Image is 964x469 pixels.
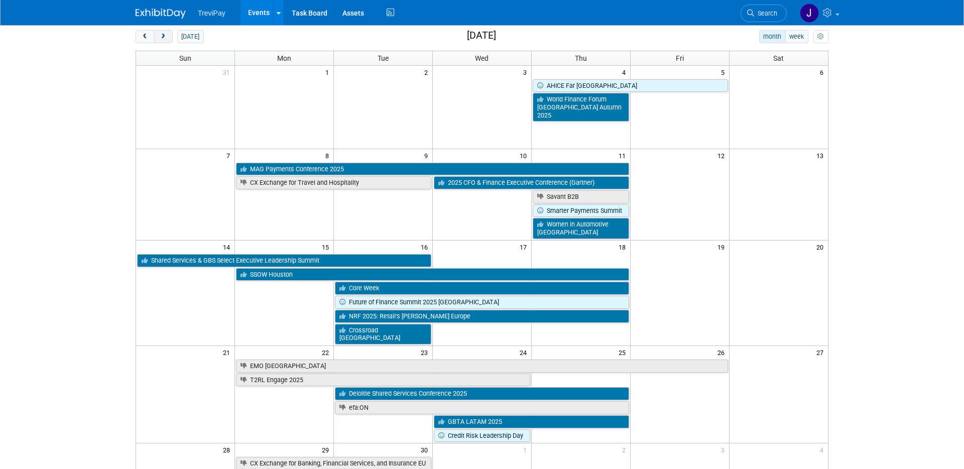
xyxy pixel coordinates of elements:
span: 19 [716,241,729,253]
span: Tue [378,54,389,62]
span: 3 [720,443,729,456]
a: Crossroad [GEOGRAPHIC_DATA] [335,324,431,344]
span: 10 [519,149,531,162]
span: Fri [676,54,684,62]
button: myCustomButton [813,30,828,43]
a: MAG Payments Conference 2025 [236,163,629,176]
span: 15 [321,241,333,253]
h2: [DATE] [467,30,496,41]
span: 22 [321,346,333,359]
a: Credit Risk Leadership Day [434,429,530,442]
a: Savant B2B [533,190,629,203]
span: 4 [819,443,828,456]
button: next [154,30,172,43]
span: 27 [815,346,828,359]
span: 28 [222,443,234,456]
span: 1 [522,443,531,456]
a: 2025 CFO & Finance Executive Conference (Gartner) [434,176,629,189]
span: Search [754,10,777,17]
a: AHICE Far [GEOGRAPHIC_DATA] [533,79,728,92]
span: 5 [720,66,729,78]
span: 3 [522,66,531,78]
span: 6 [819,66,828,78]
a: Deloitte Shared Services Conference 2025 [335,387,629,400]
span: Sat [773,54,784,62]
span: 21 [222,346,234,359]
i: Personalize Calendar [817,34,824,40]
a: World Finance Forum [GEOGRAPHIC_DATA] Autumn 2025 [533,93,629,122]
a: Future of Finance Summit 2025 [GEOGRAPHIC_DATA] [335,296,629,309]
span: 25 [618,346,630,359]
a: Shared Services & GBS Select Executive Leadership Summit [137,254,431,267]
button: [DATE] [177,30,204,43]
button: month [759,30,786,43]
span: 2 [423,66,432,78]
a: efa:ON [335,401,629,414]
span: Thu [575,54,587,62]
img: Jim Salerno [800,4,819,23]
span: 18 [618,241,630,253]
span: 12 [716,149,729,162]
a: Smarter Payments Summit [533,204,629,217]
button: week [785,30,808,43]
a: Core Week [335,282,629,295]
span: Wed [475,54,489,62]
button: prev [136,30,154,43]
span: 9 [423,149,432,162]
a: EMO [GEOGRAPHIC_DATA] [236,360,728,373]
span: 16 [420,241,432,253]
a: Women in Automotive [GEOGRAPHIC_DATA] [533,218,629,239]
span: 23 [420,346,432,359]
span: 1 [324,66,333,78]
span: 31 [222,66,234,78]
span: 20 [815,241,828,253]
span: 30 [420,443,432,456]
span: 24 [519,346,531,359]
span: 13 [815,149,828,162]
span: Mon [277,54,291,62]
a: Search [741,5,787,22]
span: TreviPay [198,9,225,17]
a: SSOW Houston [236,268,629,281]
span: 14 [222,241,234,253]
span: 26 [716,346,729,359]
span: 2 [621,443,630,456]
span: 8 [324,149,333,162]
a: T2RL Engage 2025 [236,374,530,387]
img: ExhibitDay [136,9,186,19]
span: Sun [179,54,191,62]
span: 17 [519,241,531,253]
span: 4 [621,66,630,78]
a: NRF 2025: Retail’s [PERSON_NAME] Europe [335,310,629,323]
span: 29 [321,443,333,456]
span: 7 [225,149,234,162]
a: GBTA LATAM 2025 [434,415,629,428]
span: 11 [618,149,630,162]
a: CX Exchange for Travel and Hospitality [236,176,431,189]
